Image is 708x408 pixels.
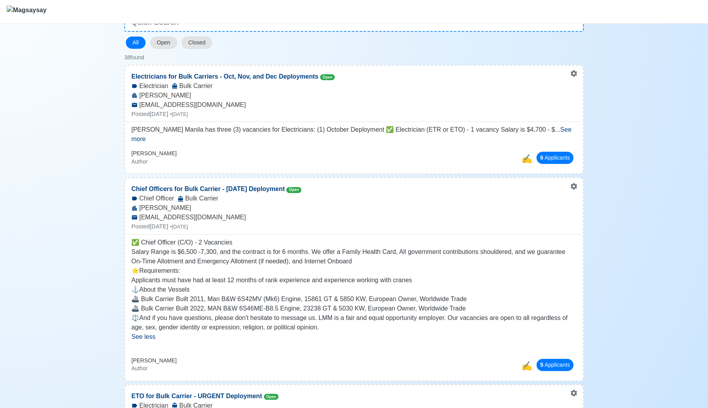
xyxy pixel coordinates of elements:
[522,154,532,164] span: copy
[131,126,555,133] span: [PERSON_NAME] Manila has three (3) vacancies for Electricians: (1) October Deployment ✅ Electrici...
[125,91,583,100] div: [PERSON_NAME]
[139,81,168,91] span: Electrician
[131,365,147,371] small: Author
[131,313,577,332] p: ⚖️And if you have questions, please don't hesitate to message us. LMM is a fair and equal opportu...
[131,276,577,285] p: Applicants must have had at least 12 months of rank experience and experience working with cranes
[537,152,573,164] button: 6 Applicants
[320,74,335,80] span: Open
[125,222,583,231] div: Posted [DATE]
[139,194,174,203] span: Chief Officer
[6,0,47,23] button: Magsaysay
[522,361,532,371] span: copy
[131,247,577,266] p: Salary Range is $6,500 -7,300, and the contract is for 6 months. We offer a Family Health Card, A...
[131,126,572,142] span: See more
[540,362,543,368] span: 5
[126,37,146,49] button: All
[540,154,543,161] span: 6
[131,357,177,364] h6: [PERSON_NAME]
[124,53,584,62] div: 38 found
[171,81,212,91] div: Bulk Carrier
[125,100,583,110] div: [EMAIL_ADDRESS][DOMAIN_NAME]
[125,203,583,213] div: [PERSON_NAME]
[170,224,188,230] small: • [DATE]
[131,238,577,247] p: ✅ Chief Officer (C/O) - 2 Vacancies
[264,394,279,400] span: Open
[182,37,212,49] button: Closed
[125,213,583,222] div: [EMAIL_ADDRESS][DOMAIN_NAME]
[520,150,533,167] button: copy
[177,194,218,203] div: Bulk Carrier
[125,66,341,81] p: Electricians for Bulk Carriers - Oct, Nov, and Dec Deployments
[131,304,577,313] p: 🚢 Bulk Carrier Built 2022, MAN B&W 6S46ME-B8.5 Engine, 23238 GT & 5030 KW, European Owner, Worldw...
[125,178,308,194] p: Chief Officers for Bulk Carrier - [DATE] Deployment
[131,266,577,276] p: ⭐️Requirements:
[131,294,577,304] p: 🚢 Bulk Carrier Built 2011, Man B&W 6S42MV (Mk6) Engine, 15861 GT & 5850 KW, European Owner, World...
[286,187,301,193] span: Open
[170,111,188,117] small: • [DATE]
[131,285,577,294] p: ⚓️About the Vessels
[131,158,147,165] small: Author
[131,126,572,142] span: ...
[150,37,177,49] button: Open
[7,6,46,20] img: Magsaysay
[125,385,285,401] p: ETO for Bulk Carrier - URGENT Deployment
[537,359,573,371] button: 5 Applicants
[125,110,583,119] div: Posted [DATE]
[131,333,155,340] span: See less
[131,150,177,157] h6: [PERSON_NAME]
[520,357,533,374] button: copy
